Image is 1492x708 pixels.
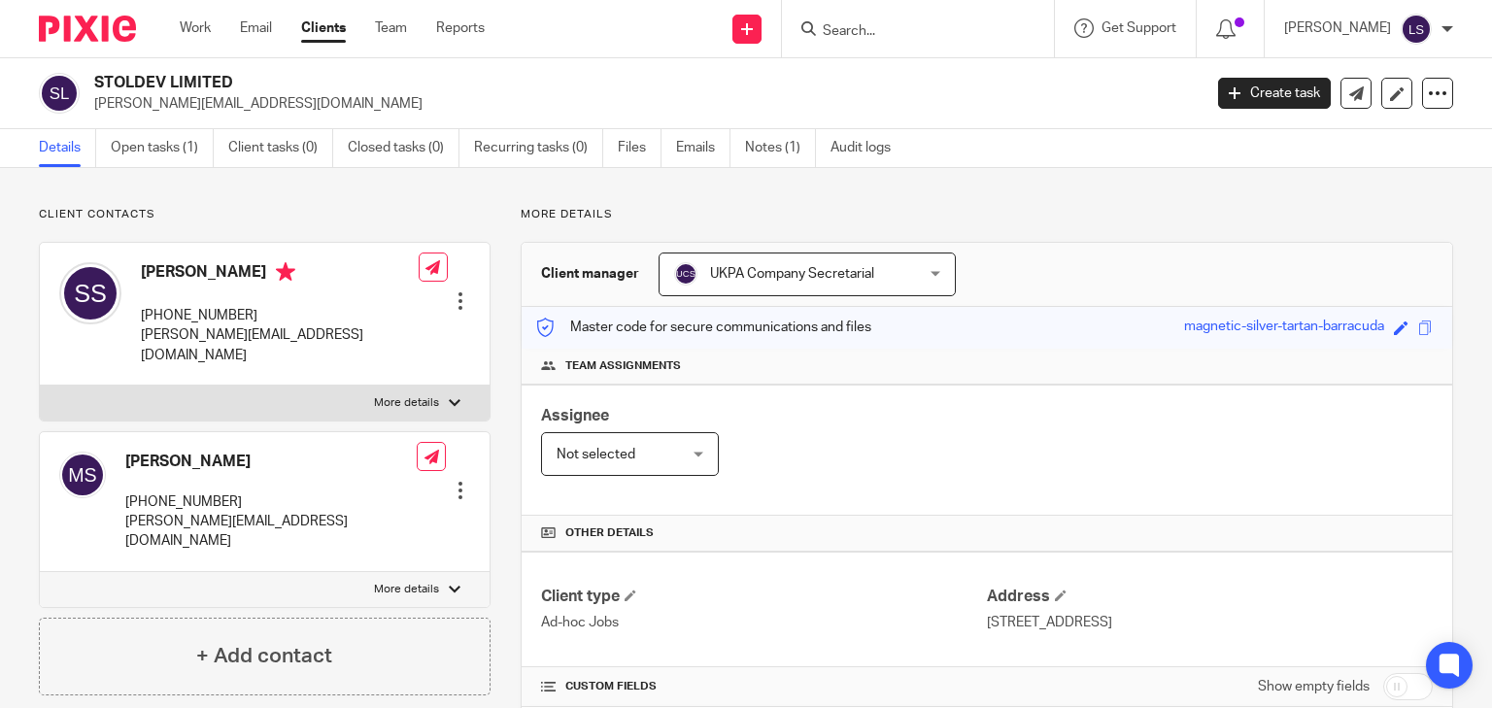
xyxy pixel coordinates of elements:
h4: Client type [541,587,987,607]
span: Assignee [541,408,609,423]
a: Open tasks (1) [111,129,214,167]
p: [PERSON_NAME] [1284,18,1391,38]
p: [PERSON_NAME][EMAIL_ADDRESS][DOMAIN_NAME] [141,325,419,365]
p: More details [374,395,439,411]
a: Team [375,18,407,38]
p: Master code for secure communications and files [536,318,871,337]
a: Files [618,129,661,167]
a: Create task [1218,78,1331,109]
a: Recurring tasks (0) [474,129,603,167]
a: Notes (1) [745,129,816,167]
h4: [PERSON_NAME] [141,262,419,287]
p: More details [521,207,1453,222]
img: svg%3E [59,452,106,498]
img: svg%3E [59,262,121,324]
h4: CUSTOM FIELDS [541,679,987,694]
a: Details [39,129,96,167]
i: Primary [276,262,295,282]
p: [PERSON_NAME][EMAIL_ADDRESS][DOMAIN_NAME] [94,94,1189,114]
span: Get Support [1102,21,1176,35]
p: More details [374,582,439,597]
a: Client tasks (0) [228,129,333,167]
p: [PHONE_NUMBER] [125,492,417,512]
span: Not selected [557,448,635,461]
a: Clients [301,18,346,38]
a: Audit logs [831,129,905,167]
h3: Client manager [541,264,639,284]
h4: + Add contact [196,641,332,671]
span: Other details [565,525,654,541]
a: Email [240,18,272,38]
h2: STOLDEV LIMITED [94,73,970,93]
p: Client contacts [39,207,491,222]
h4: [PERSON_NAME] [125,452,417,472]
img: svg%3E [39,73,80,114]
h4: Address [987,587,1433,607]
label: Show empty fields [1258,677,1370,696]
p: Ad-hoc Jobs [541,613,987,632]
p: [PHONE_NUMBER] [141,306,419,325]
div: magnetic-silver-tartan-barracuda [1184,317,1384,339]
img: svg%3E [674,262,697,286]
input: Search [821,23,996,41]
a: Emails [676,129,730,167]
a: Work [180,18,211,38]
span: UKPA Company Secretarial [710,267,874,281]
span: Team assignments [565,358,681,374]
a: Reports [436,18,485,38]
p: [STREET_ADDRESS] [987,613,1433,632]
a: Closed tasks (0) [348,129,459,167]
img: Pixie [39,16,136,42]
p: [PERSON_NAME][EMAIL_ADDRESS][DOMAIN_NAME] [125,512,417,552]
img: svg%3E [1401,14,1432,45]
